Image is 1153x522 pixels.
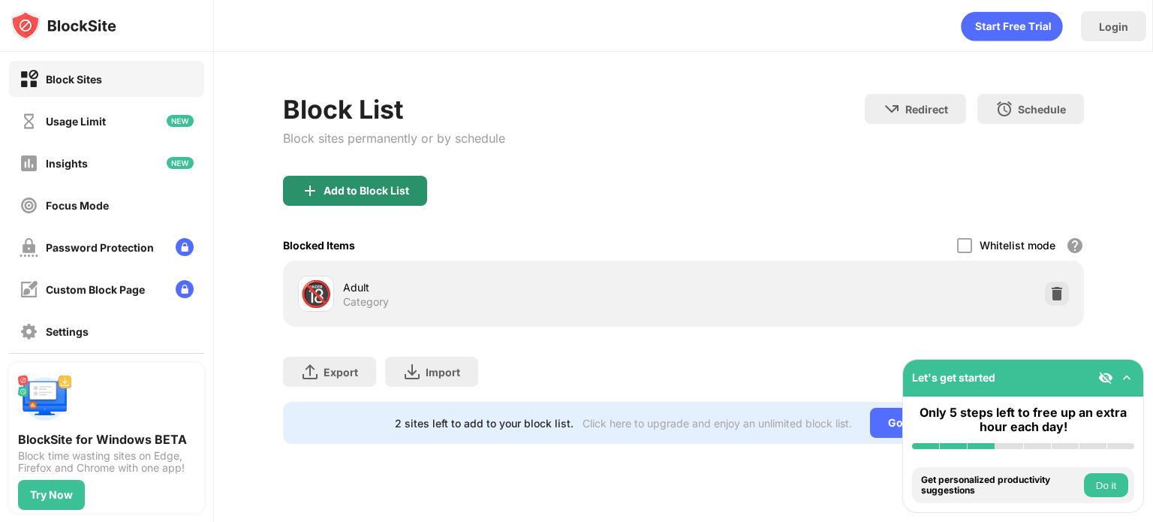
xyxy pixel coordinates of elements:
div: Block time wasting sites on Edge, Firefox and Chrome with one app! [18,450,195,474]
div: Usage Limit [46,115,106,128]
div: Import [426,366,460,379]
div: Block Sites [46,73,102,86]
div: animation [961,11,1063,41]
div: Block List [283,94,505,125]
div: Insights [46,157,88,170]
div: Try Now [30,489,73,501]
img: customize-block-page-off.svg [20,280,38,299]
div: Adult [343,279,683,295]
div: Get personalized productivity suggestions [921,475,1080,496]
img: block-on.svg [20,70,38,89]
img: new-icon.svg [167,157,194,169]
img: push-desktop.svg [18,372,72,426]
img: new-icon.svg [167,115,194,127]
div: 2 sites left to add to your block list. [395,417,573,430]
div: Settings [46,325,89,338]
div: Category [343,295,389,309]
div: BlockSite for Windows BETA [18,432,195,447]
div: Password Protection [46,241,154,254]
img: lock-menu.svg [176,280,194,298]
div: 🔞 [300,279,332,309]
div: Click here to upgrade and enjoy an unlimited block list. [583,417,852,430]
div: Blocked Items [283,239,355,252]
div: Focus Mode [46,199,109,212]
div: Let's get started [912,371,995,384]
img: lock-menu.svg [176,238,194,256]
button: Do it [1084,473,1128,497]
img: focus-off.svg [20,196,38,215]
div: Login [1099,20,1128,33]
div: Whitelist mode [980,239,1055,252]
img: insights-off.svg [20,154,38,173]
img: omni-setup-toggle.svg [1119,370,1134,385]
div: Add to Block List [324,185,409,197]
img: eye-not-visible.svg [1098,370,1113,385]
div: Block sites permanently or by schedule [283,131,505,146]
img: settings-off.svg [20,322,38,341]
div: Go Unlimited [870,408,973,438]
div: Redirect [905,103,948,116]
div: Export [324,366,358,379]
img: logo-blocksite.svg [11,11,116,41]
img: password-protection-off.svg [20,238,38,257]
div: Schedule [1018,103,1066,116]
div: Only 5 steps left to free up an extra hour each day! [912,406,1134,434]
div: Custom Block Page [46,283,145,296]
img: time-usage-off.svg [20,112,38,131]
